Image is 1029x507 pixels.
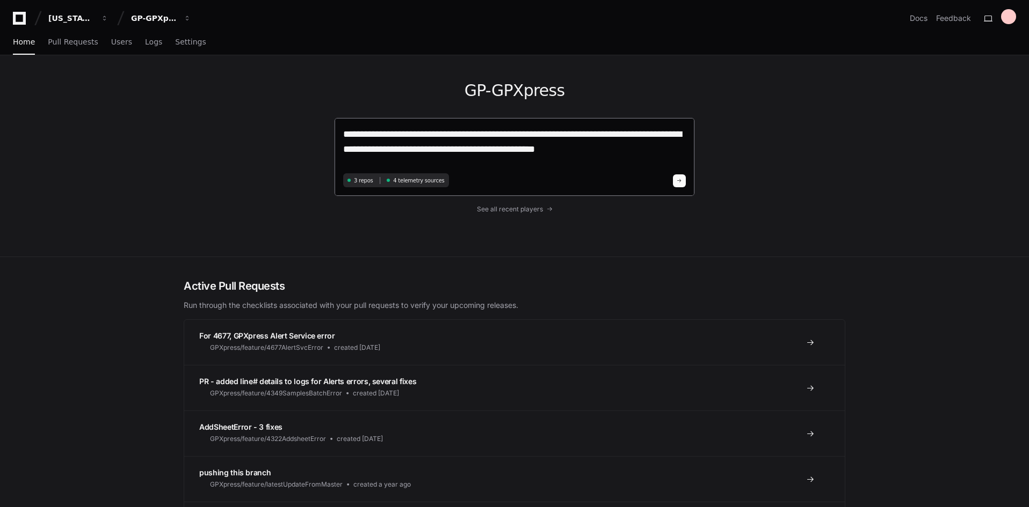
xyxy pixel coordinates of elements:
span: AddSheetError - 3 fixes [199,422,282,431]
span: Home [13,39,35,45]
span: created a year ago [353,480,411,489]
div: GP-GPXpress [131,13,177,24]
span: GPXpress/feature/latestUpdateFromMaster [210,480,343,489]
span: 4 telemetry sources [393,177,444,185]
span: Users [111,39,132,45]
a: Pull Requests [48,30,98,55]
button: [US_STATE] Pacific [44,9,113,28]
a: Docs [910,13,927,24]
h2: Active Pull Requests [184,278,845,293]
a: See all recent players [334,205,695,214]
button: GP-GPXpress [127,9,195,28]
p: Run through the checklists associated with your pull requests to verify your upcoming releases. [184,300,845,311]
span: Settings [175,39,206,45]
span: created [DATE] [337,435,383,443]
span: Logs [145,39,162,45]
span: For 4677, GPXpress Alert Service error [199,331,335,340]
span: GPXpress/feature/4677AlertSvcError [210,343,323,352]
span: PR - added line# details to logs for Alerts errors, several fixes [199,377,416,386]
a: Settings [175,30,206,55]
a: Home [13,30,35,55]
span: See all recent players [477,205,543,214]
span: pushing this branch [199,468,271,477]
button: Feedback [936,13,971,24]
span: created [DATE] [334,343,380,352]
div: [US_STATE] Pacific [48,13,95,24]
a: Users [111,30,132,55]
span: created [DATE] [353,389,399,398]
span: GPXpress/feature/4349SamplesBatchError [210,389,342,398]
a: Logs [145,30,162,55]
span: 3 repos [354,177,373,185]
a: For 4677, GPXpress Alert Service errorGPXpress/feature/4677AlertSvcErrorcreated [DATE] [184,320,845,365]
a: pushing this branchGPXpress/feature/latestUpdateFromMastercreated a year ago [184,456,845,502]
a: PR - added line# details to logs for Alerts errors, several fixesGPXpress/feature/4349SamplesBatc... [184,365,845,410]
span: GPXpress/feature/4322AddsheetError [210,435,326,443]
a: AddSheetError - 3 fixesGPXpress/feature/4322AddsheetErrorcreated [DATE] [184,410,845,456]
span: Pull Requests [48,39,98,45]
h1: GP-GPXpress [334,81,695,100]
